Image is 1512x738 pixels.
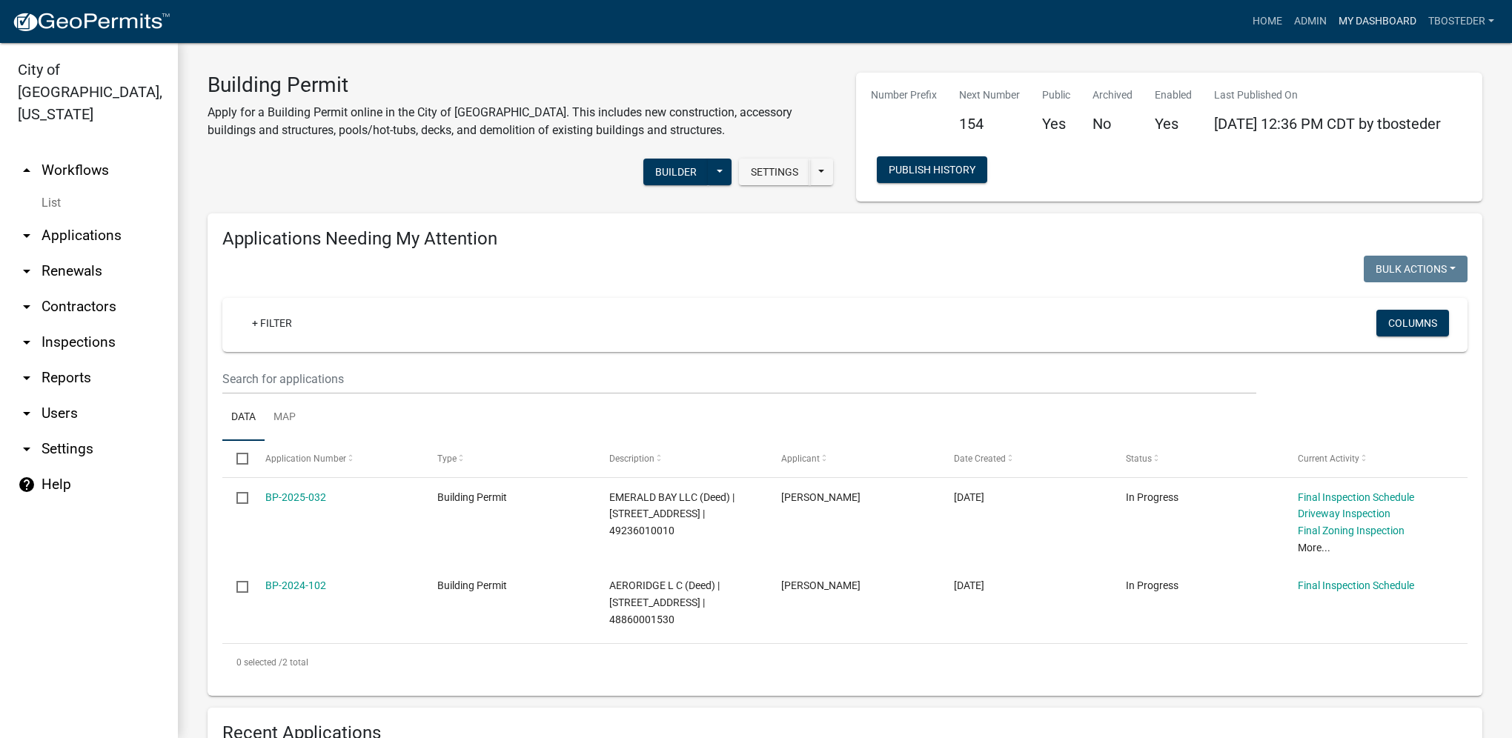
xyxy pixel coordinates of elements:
[609,453,654,464] span: Description
[609,491,735,537] span: EMERALD BAY LLC (Deed) | 2103 N JEFFERSON WAY | 49236010010
[1298,579,1414,591] a: Final Inspection Schedule
[959,115,1020,133] h5: 154
[1042,87,1070,103] p: Public
[1092,115,1133,133] h5: No
[236,657,282,668] span: 0 selected /
[1092,87,1133,103] p: Archived
[222,228,1468,250] h4: Applications Needing My Attention
[739,159,810,185] button: Settings
[767,441,939,476] datatable-header-cell: Applicant
[1126,491,1178,503] span: In Progress
[18,262,36,280] i: arrow_drop_down
[265,491,326,503] a: BP-2025-032
[1284,441,1456,476] datatable-header-cell: Current Activity
[1126,579,1178,591] span: In Progress
[1112,441,1284,476] datatable-header-cell: Status
[265,453,346,464] span: Application Number
[18,298,36,316] i: arrow_drop_down
[208,73,834,98] h3: Building Permit
[1298,525,1405,536] a: Final Zoning Inspection
[437,453,457,464] span: Type
[208,104,834,139] p: Apply for a Building Permit online in the City of [GEOGRAPHIC_DATA]. This includes new constructi...
[1214,115,1441,133] span: [DATE] 12:36 PM CDT by tbosteder
[877,156,987,183] button: Publish History
[222,441,251,476] datatable-header-cell: Select
[222,644,1468,681] div: 2 total
[1376,310,1449,336] button: Columns
[1298,542,1330,553] a: More...
[1042,115,1070,133] h5: Yes
[954,453,1006,464] span: Date Created
[18,162,36,179] i: arrow_drop_up
[959,87,1020,103] p: Next Number
[954,491,984,503] span: 01/14/2025
[1247,7,1288,36] a: Home
[437,579,507,591] span: Building Permit
[1364,256,1468,282] button: Bulk Actions
[1298,453,1359,464] span: Current Activity
[609,579,720,625] span: AERORIDGE L C (Deed) | 1009 S JEFFERSON WAY | 48860001530
[18,227,36,245] i: arrow_drop_down
[1422,7,1500,36] a: tbosteder
[251,441,422,476] datatable-header-cell: Application Number
[1155,87,1192,103] p: Enabled
[18,405,36,422] i: arrow_drop_down
[240,310,304,336] a: + Filter
[1333,7,1422,36] a: My Dashboard
[871,87,937,103] p: Number Prefix
[18,476,36,493] i: help
[643,159,709,185] button: Builder
[222,364,1256,394] input: Search for applications
[1288,7,1333,36] a: Admin
[18,440,36,458] i: arrow_drop_down
[877,165,987,177] wm-modal-confirm: Workflow Publish History
[595,441,767,476] datatable-header-cell: Description
[423,441,595,476] datatable-header-cell: Type
[437,491,507,503] span: Building Permit
[1126,453,1152,464] span: Status
[1298,508,1390,519] a: Driveway Inspection
[939,441,1111,476] datatable-header-cell: Date Created
[265,394,305,442] a: Map
[781,491,861,503] span: Angie Steigerwald
[954,579,984,591] span: 07/31/2024
[1214,87,1441,103] p: Last Published On
[781,453,820,464] span: Applicant
[1298,491,1414,503] a: Final Inspection Schedule
[265,579,326,591] a: BP-2024-102
[1155,115,1192,133] h5: Yes
[18,333,36,351] i: arrow_drop_down
[222,394,265,442] a: Data
[781,579,861,591] span: tyler
[18,369,36,387] i: arrow_drop_down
